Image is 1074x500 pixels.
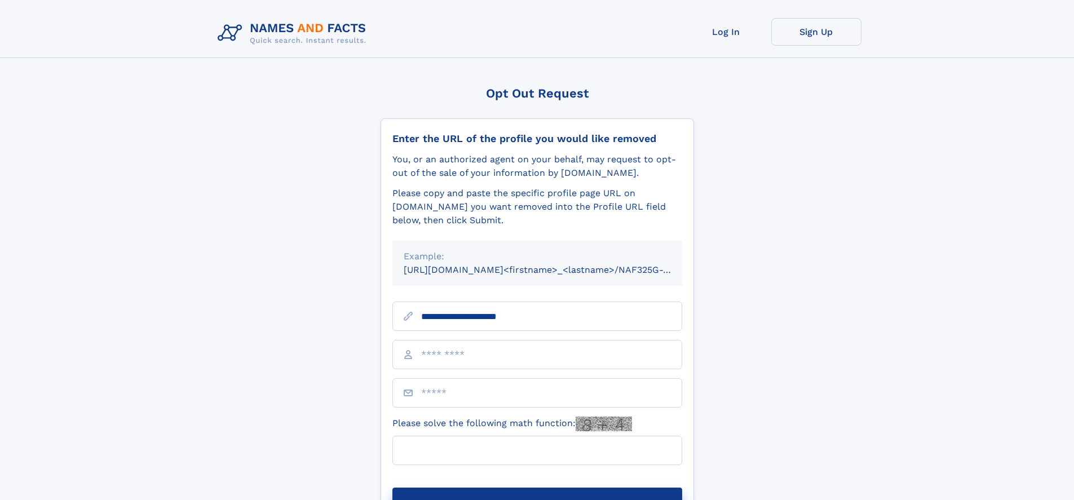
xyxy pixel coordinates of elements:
div: Opt Out Request [381,86,694,100]
div: Example: [404,250,671,263]
img: Logo Names and Facts [213,18,375,48]
a: Log In [681,18,771,46]
div: You, or an authorized agent on your behalf, may request to opt-out of the sale of your informatio... [392,153,682,180]
div: Please copy and paste the specific profile page URL on [DOMAIN_NAME] you want removed into the Pr... [392,187,682,227]
label: Please solve the following math function: [392,417,632,431]
a: Sign Up [771,18,861,46]
small: [URL][DOMAIN_NAME]<firstname>_<lastname>/NAF325G-xxxxxxxx [404,264,704,275]
div: Enter the URL of the profile you would like removed [392,132,682,145]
